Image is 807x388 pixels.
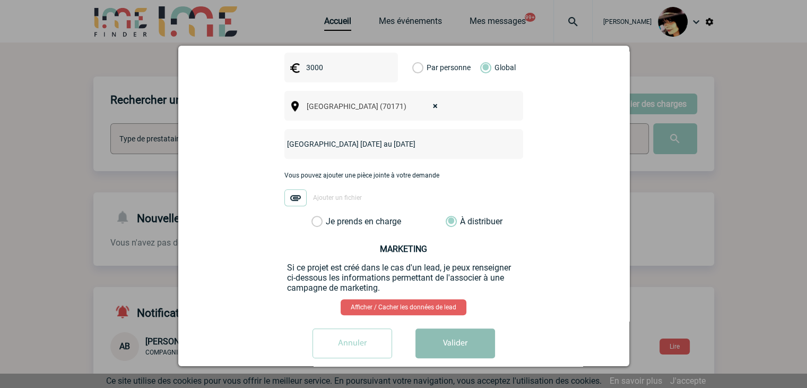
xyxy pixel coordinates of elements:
label: Je prends en charge [311,216,329,227]
span: STUTTGART (70171) [302,99,448,114]
button: Valider [415,328,495,358]
p: Si ce projet est créé dans le cas d'un lead, je peux renseigner ci-dessous les informations perme... [287,263,520,293]
h3: MARKETING [287,244,520,254]
a: Afficher / Cacher les données de lead [341,299,466,315]
input: Annuler [313,328,392,358]
label: À distribuer [446,216,457,227]
span: × [433,99,438,114]
span: Ajouter un fichier [313,195,362,202]
input: Nom de l'événement [284,137,495,151]
label: Par personne [412,53,424,82]
input: Budget HT [303,61,377,74]
p: Vous pouvez ajouter une pièce jointe à votre demande [284,172,523,179]
label: Global [480,53,487,82]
